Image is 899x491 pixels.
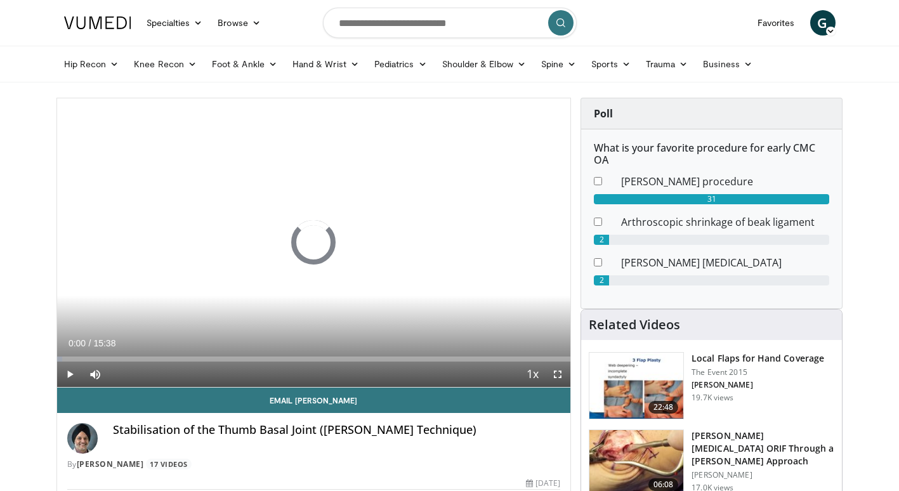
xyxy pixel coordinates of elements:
[750,10,803,36] a: Favorites
[534,51,584,77] a: Spine
[594,235,609,245] div: 2
[89,338,91,348] span: /
[210,10,268,36] a: Browse
[64,16,131,29] img: VuMedi Logo
[526,478,560,489] div: [DATE]
[520,362,545,387] button: Playback Rate
[93,338,115,348] span: 15:38
[612,174,839,189] dd: [PERSON_NAME] procedure
[367,51,435,77] a: Pediatrics
[77,459,144,469] a: [PERSON_NAME]
[692,380,824,390] p: [PERSON_NAME]
[545,362,570,387] button: Fullscreen
[589,353,683,419] img: b6f583b7-1888-44fa-9956-ce612c416478.150x105_q85_crop-smart_upscale.jpg
[692,470,834,480] p: [PERSON_NAME]
[67,459,561,470] div: By
[589,352,834,419] a: 22:48 Local Flaps for Hand Coverage The Event 2015 [PERSON_NAME] 19.7K views
[584,51,638,77] a: Sports
[67,423,98,454] img: Avatar
[695,51,760,77] a: Business
[57,388,571,413] a: Email [PERSON_NAME]
[126,51,204,77] a: Knee Recon
[57,98,571,388] video-js: Video Player
[648,478,679,491] span: 06:08
[692,429,834,468] h3: [PERSON_NAME][MEDICAL_DATA] ORIF Through a [PERSON_NAME] Approach
[589,317,680,332] h4: Related Videos
[692,393,733,403] p: 19.7K views
[204,51,285,77] a: Foot & Ankle
[113,423,561,437] h4: Stabilisation of the Thumb Basal Joint ([PERSON_NAME] Technique)
[139,10,211,36] a: Specialties
[146,459,192,469] a: 17 Videos
[594,107,613,121] strong: Poll
[692,367,824,377] p: The Event 2015
[612,255,839,270] dd: [PERSON_NAME] [MEDICAL_DATA]
[57,357,571,362] div: Progress Bar
[285,51,367,77] a: Hand & Wrist
[810,10,836,36] a: G
[692,352,824,365] h3: Local Flaps for Hand Coverage
[435,51,534,77] a: Shoulder & Elbow
[594,275,609,285] div: 2
[594,194,829,204] div: 31
[69,338,86,348] span: 0:00
[323,8,577,38] input: Search topics, interventions
[648,401,679,414] span: 22:48
[612,214,839,230] dd: Arthroscopic shrinkage of beak ligament
[57,362,82,387] button: Play
[594,142,829,166] h6: What is your favorite procedure for early CMC OA
[56,51,127,77] a: Hip Recon
[82,362,108,387] button: Mute
[638,51,696,77] a: Trauma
